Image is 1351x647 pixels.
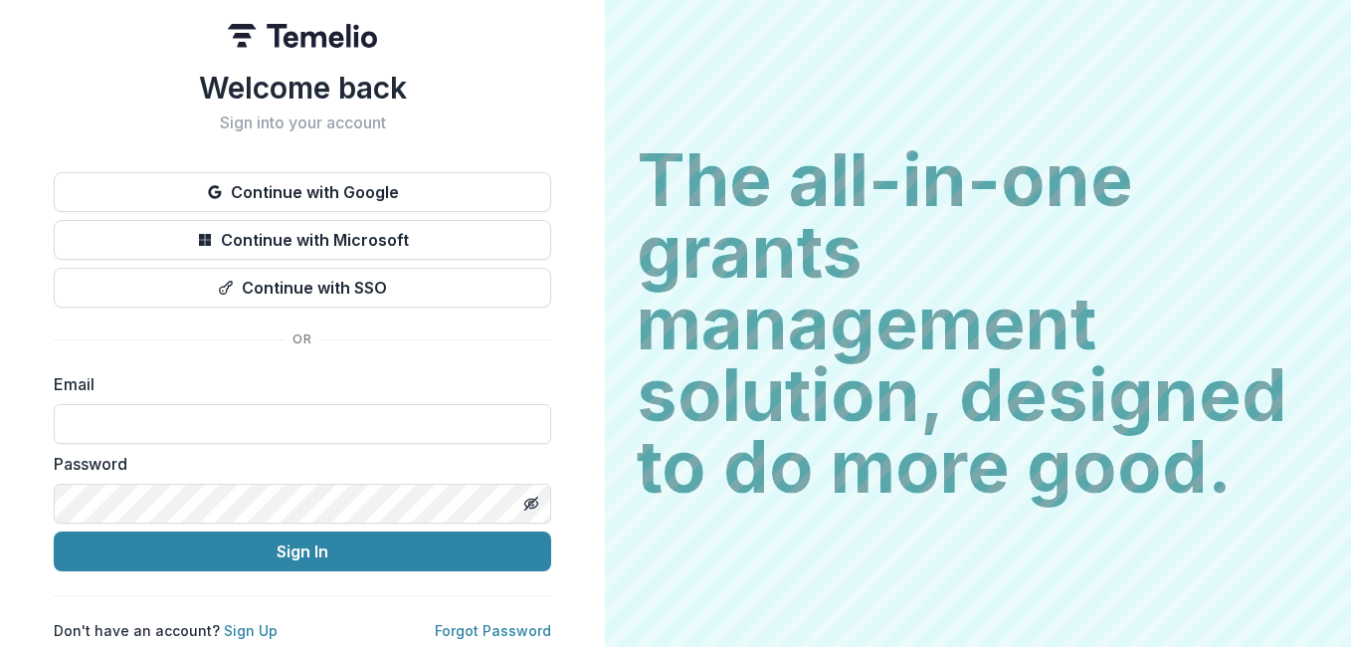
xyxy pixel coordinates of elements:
[54,452,539,476] label: Password
[228,24,377,48] img: Temelio
[54,172,551,212] button: Continue with Google
[54,532,551,571] button: Sign In
[54,620,278,641] p: Don't have an account?
[515,488,547,520] button: Toggle password visibility
[54,113,551,132] h2: Sign into your account
[54,70,551,106] h1: Welcome back
[54,220,551,260] button: Continue with Microsoft
[54,372,539,396] label: Email
[224,622,278,639] a: Sign Up
[54,268,551,308] button: Continue with SSO
[435,622,551,639] a: Forgot Password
